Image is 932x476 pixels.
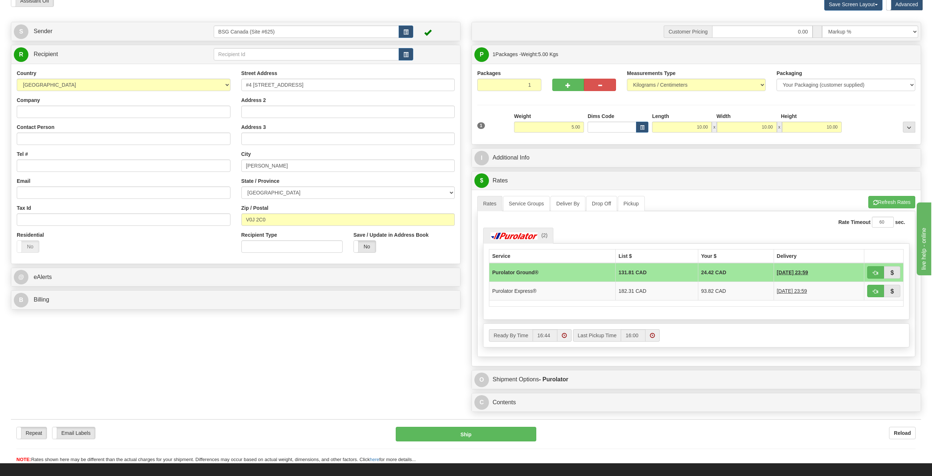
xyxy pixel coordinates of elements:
[52,427,95,439] label: Email Labels
[894,430,911,436] b: Reload
[586,196,617,211] a: Drop Off
[17,97,40,104] label: Company
[17,150,28,158] label: Tel #
[698,249,774,263] th: Your $
[214,48,399,60] input: Recipient Id
[549,51,558,57] span: Kgs
[889,427,916,439] button: Reload
[14,24,214,39] a: S Sender
[241,231,277,239] label: Recipient Type
[241,79,455,91] input: Enter a location
[241,177,280,185] label: State / Province
[777,287,807,295] span: 3 Days
[474,47,489,62] span: P
[474,151,489,165] span: I
[539,376,568,382] strong: - Purolator
[214,25,399,38] input: Sender Id
[503,196,550,211] a: Service Groups
[664,25,712,38] span: Customer Pricing
[17,231,44,239] label: Residential
[489,232,540,240] img: Purolator
[895,219,905,226] label: sec.
[489,249,616,263] th: Service
[615,282,698,300] td: 182.31 CAD
[241,150,251,158] label: City
[474,47,918,62] a: P 1Packages -Weight:5.00 Kgs
[588,113,614,120] label: Dims Code
[33,296,49,303] span: Billing
[14,24,28,39] span: S
[777,70,802,77] label: Packaging
[781,113,797,120] label: Height
[33,51,58,57] span: Recipient
[14,270,28,284] span: @
[493,47,558,62] span: Packages -
[541,232,548,238] span: (2)
[241,204,269,212] label: Zip / Postal
[474,395,489,410] span: C
[241,123,266,131] label: Address 3
[712,122,717,133] span: x
[489,282,616,300] td: Purolator Express®
[17,204,31,212] label: Tax Id
[370,457,379,462] a: here
[474,373,489,387] span: O
[241,97,266,104] label: Address 2
[538,51,548,57] span: 5.00
[698,282,774,300] td: 93.82 CAD
[354,241,376,252] label: No
[489,263,616,282] td: Purolator Ground®
[474,395,918,410] a: CContents
[615,249,698,263] th: List $
[477,196,502,211] a: Rates
[14,293,28,307] span: B
[11,456,921,463] div: Rates shown here may be different than the actual charges for your shipment. Differences may occu...
[396,427,537,441] button: Ship
[652,113,669,120] label: Length
[477,70,501,77] label: Packages
[14,47,28,62] span: R
[354,231,429,239] label: Save / Update in Address Book
[868,196,915,208] button: Refresh Rates
[474,372,918,387] a: OShipment Options- Purolator
[17,241,39,252] label: No
[474,150,918,165] a: IAdditional Info
[573,329,621,342] label: Last Pickup Time
[716,113,731,120] label: Width
[33,28,52,34] span: Sender
[14,292,458,307] a: B Billing
[16,457,31,462] span: NOTE:
[477,122,485,129] span: 1
[474,173,918,188] a: $Rates
[550,196,585,211] a: Deliver By
[698,263,774,282] td: 24.42 CAD
[5,4,67,13] div: live help - online
[17,70,36,77] label: Country
[17,123,54,131] label: Contact Person
[521,51,558,57] span: Weight:
[915,201,931,275] iframe: chat widget
[615,263,698,282] td: 131.81 CAD
[774,249,864,263] th: Delivery
[474,173,489,188] span: $
[14,47,191,62] a: R Recipient
[14,270,458,285] a: @ eAlerts
[777,269,808,276] span: 6 Days
[514,113,531,120] label: Weight
[777,122,782,133] span: x
[627,70,676,77] label: Measurements Type
[17,427,47,439] label: Repeat
[493,51,495,57] span: 1
[838,219,870,226] label: Rate Timeout
[489,329,533,342] label: Ready By Time
[903,122,915,133] div: ...
[17,177,30,185] label: Email
[33,274,52,280] span: eAlerts
[618,196,645,211] a: Pickup
[241,70,277,77] label: Street Address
